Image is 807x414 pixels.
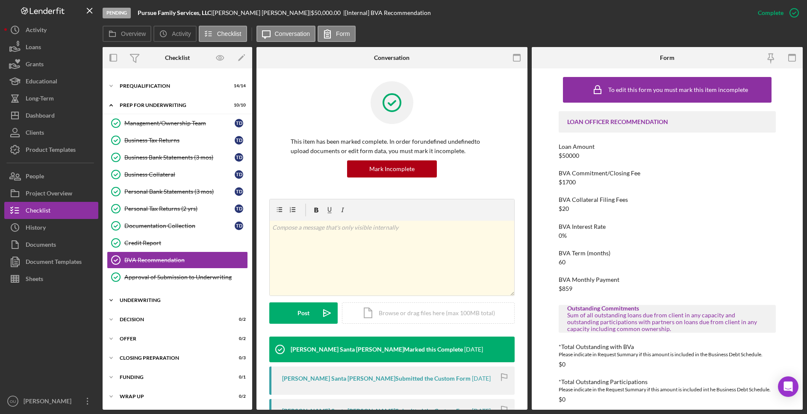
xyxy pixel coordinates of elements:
div: Underwriting [120,298,242,303]
a: Checklist [4,202,98,219]
div: 0 / 2 [230,394,246,399]
div: [PERSON_NAME] Santa [PERSON_NAME] Submitted the Custom Form [282,375,471,382]
div: Approval of Submission to Underwriting [124,274,247,281]
div: Educational [26,73,57,92]
div: Documentation Collection [124,222,235,229]
div: Please indicate in the Request Summary if this amount is included int he Business Debt Schedule. [559,385,775,394]
div: Mark Incomplete [369,160,415,177]
div: Sum of all outstanding loans due from client in any capacity and outstanding participations with ... [567,312,767,332]
a: Business Tax ReturnsTD [107,132,248,149]
div: Management/Ownership Team [124,120,235,127]
div: T D [235,153,243,162]
a: Business CollateralTD [107,166,248,183]
button: Activity [4,21,98,38]
div: BVA Commitment/Closing Fee [559,170,775,177]
div: T D [235,170,243,179]
a: History [4,219,98,236]
div: LOAN OFFICER RECOMMENDATION [567,118,767,125]
a: Management/Ownership TeamTD [107,115,248,132]
div: Decision [120,317,224,322]
div: Conversation [374,54,409,61]
div: Checklist [165,54,190,61]
div: Business Collateral [124,171,235,178]
button: People [4,168,98,185]
button: Grants [4,56,98,73]
div: $20 [559,205,569,212]
div: *Total Outstanding Participations [559,379,775,385]
button: Dashboard [4,107,98,124]
button: Post [269,302,338,324]
div: T D [235,204,243,213]
div: BVA Term (months) [559,250,775,257]
button: Project Overview [4,185,98,202]
div: Checklist [26,202,50,221]
div: Product Templates [26,141,76,160]
div: Activity [26,21,47,41]
div: 14 / 14 [230,83,246,89]
div: $50000 [559,152,579,159]
button: Complete [749,4,803,21]
div: To edit this form you must mark this item incomplete [608,86,748,93]
a: Approval of Submission to Underwriting [107,269,248,286]
div: BVA Interest Rate [559,223,775,230]
div: Document Templates [26,253,82,272]
button: Checklist [199,26,247,42]
div: Personal Bank Statements (3 mos) [124,188,235,195]
div: Personal Tax Returns (2 yrs) [124,205,235,212]
time: 2025-08-01 17:24 [472,375,491,382]
div: 10 / 10 [230,103,246,108]
a: Personal Tax Returns (2 yrs)TD [107,200,248,217]
div: Prep for Underwriting [120,103,224,108]
a: Documentation CollectionTD [107,217,248,234]
button: Mark Incomplete [347,160,437,177]
div: Outstanding Commitments [567,305,767,312]
a: Credit Report [107,234,248,251]
div: *Total Outstanding with BVa [559,343,775,350]
div: Closing Preparation [120,355,224,361]
div: 0 / 2 [230,336,246,341]
div: Offer [120,336,224,341]
button: Long-Term [4,90,98,107]
div: BVA Collateral Filing Fees [559,196,775,203]
a: Business Bank Statements (3 mos)TD [107,149,248,166]
div: People [26,168,44,187]
div: T D [235,222,243,230]
button: Overview [103,26,151,42]
time: 2025-08-01 17:24 [464,346,483,353]
div: $0 [559,361,565,368]
a: BVA Recommendation [107,251,248,269]
button: Loans [4,38,98,56]
a: Product Templates [4,141,98,158]
p: This item has been marked complete. In order for undefined undefined to upload documents or edit ... [291,137,493,156]
div: 0 / 1 [230,375,246,380]
button: Clients [4,124,98,141]
button: Sheets [4,270,98,287]
div: $859 [559,285,572,292]
div: T D [235,187,243,196]
div: T D [235,136,243,145]
div: Complete [758,4,783,21]
button: Document Templates [4,253,98,270]
button: Conversation [256,26,316,42]
button: Educational [4,73,98,90]
button: Documents [4,236,98,253]
label: Checklist [217,30,242,37]
label: Conversation [275,30,310,37]
div: Open Intercom Messenger [778,376,798,397]
text: OU [10,399,16,404]
div: $1700 [559,179,576,186]
div: [PERSON_NAME] [PERSON_NAME] | [213,9,311,16]
label: Overview [121,30,146,37]
div: Post [297,302,309,324]
div: $50,000.00 [311,9,343,16]
div: Documents [26,236,56,255]
div: Sheets [26,270,43,290]
button: Activity [153,26,196,42]
div: Business Bank Statements (3 mos) [124,154,235,161]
